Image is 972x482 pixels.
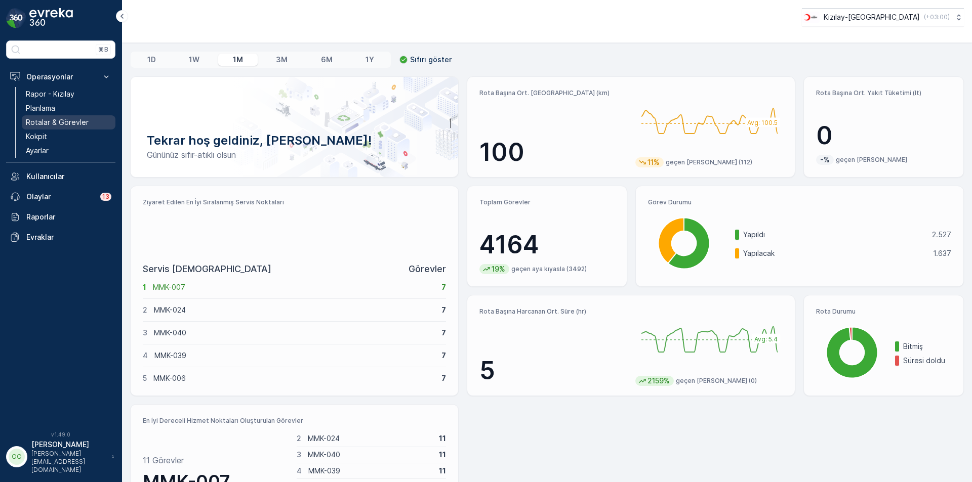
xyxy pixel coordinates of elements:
[22,115,115,129] a: Rotalar & Görevler
[479,137,627,167] p: 100
[147,55,156,65] p: 1D
[479,230,615,260] p: 4164
[154,350,435,361] p: MMK-039
[308,450,433,460] p: MMK-040
[26,103,55,113] p: Planlama
[143,417,446,425] p: En İyi Dereceli Hizmet Noktaları Oluşturulan Görevler
[143,305,147,315] p: 2
[802,12,820,23] img: k%C4%B1z%C4%B1lay.png
[6,187,115,207] a: Olaylar13
[26,132,47,142] p: Kokpit
[479,198,615,206] p: Toplam Görevler
[743,230,925,240] p: Yapıldı
[321,55,333,65] p: 6M
[297,450,301,460] p: 3
[143,350,148,361] p: 4
[233,55,243,65] p: 1M
[29,8,73,28] img: logo_dark-DEwI_e13.png
[441,350,446,361] p: 7
[646,157,661,167] p: 11%
[676,377,757,385] p: geçen [PERSON_NAME] (0)
[441,282,446,292] p: 7
[932,230,951,240] p: 2.527
[154,328,435,338] p: MMK-040
[903,341,951,352] p: Bitmiş
[154,305,435,315] p: MMK-024
[308,466,433,476] p: MMK-039
[6,8,26,28] img: logo
[824,12,920,22] p: Kızılay-[GEOGRAPHIC_DATA]
[22,87,115,101] a: Rapor - Kızılay
[143,454,184,466] p: 11 Görevler
[6,207,115,227] a: Raporlar
[6,166,115,187] a: Kullanıcılar
[441,305,446,315] p: 7
[743,248,926,258] p: Yapılacak
[153,282,435,292] p: MMK-007
[9,449,25,465] div: OO
[276,55,288,65] p: 3M
[143,373,147,383] p: 5
[22,144,115,158] a: Ayarlar
[836,156,907,164] p: geçen [PERSON_NAME]
[409,262,446,276] p: Görevler
[933,248,951,258] p: 1.637
[153,373,435,383] p: MMK-006
[439,433,446,444] p: 11
[26,117,89,127] p: Rotalar & Görevler
[816,120,951,151] p: 0
[26,72,95,82] p: Operasyonlar
[479,89,627,97] p: Rota Başına Ort. [GEOGRAPHIC_DATA] (km)
[98,46,108,54] p: ⌘B
[26,232,111,242] p: Evraklar
[147,149,442,161] p: Gününüz sıfır-atıklı olsun
[143,262,271,276] p: Servis [DEMOGRAPHIC_DATA]
[924,13,950,21] p: ( +03:00 )
[189,55,199,65] p: 1W
[143,282,146,292] p: 1
[147,133,442,149] p: Tekrar hoş geldiniz, [PERSON_NAME]!
[26,146,49,156] p: Ayarlar
[646,376,671,386] p: 2159%
[6,440,115,474] button: OO[PERSON_NAME][PERSON_NAME][EMAIL_ADDRESS][DOMAIN_NAME]
[666,158,752,166] p: geçen [PERSON_NAME] (112)
[308,433,433,444] p: MMK-024
[903,356,951,366] p: Süresi doldu
[26,171,111,182] p: Kullanıcılar
[297,466,302,476] p: 4
[143,328,147,338] p: 3
[297,433,301,444] p: 2
[648,198,951,206] p: Görev Durumu
[816,89,951,97] p: Rota Başına Ort. Yakıt Tüketimi (lt)
[479,308,627,316] p: Rota Başına Harcanan Ort. Süre (hr)
[6,227,115,247] a: Evraklar
[439,450,446,460] p: 11
[143,198,446,206] p: Ziyaret Edilen En İyi Sıralanmış Servis Noktaları
[439,466,446,476] p: 11
[441,373,446,383] p: 7
[491,264,506,274] p: 19%
[26,192,94,202] p: Olaylar
[31,450,106,474] p: [PERSON_NAME][EMAIL_ADDRESS][DOMAIN_NAME]
[819,155,831,165] p: -%
[511,265,587,273] p: geçen aya kıyasla (3492)
[102,193,109,201] p: 13
[31,440,106,450] p: [PERSON_NAME]
[802,8,964,26] button: Kızılay-[GEOGRAPHIC_DATA](+03:00)
[6,67,115,87] button: Operasyonlar
[22,129,115,144] a: Kokpit
[26,89,74,99] p: Rapor - Kızılay
[366,55,374,65] p: 1Y
[22,101,115,115] a: Planlama
[26,212,111,222] p: Raporlar
[479,356,627,386] p: 5
[6,431,115,437] span: v 1.49.0
[816,308,951,316] p: Rota Durumu
[410,55,452,65] p: Sıfırı göster
[441,328,446,338] p: 7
